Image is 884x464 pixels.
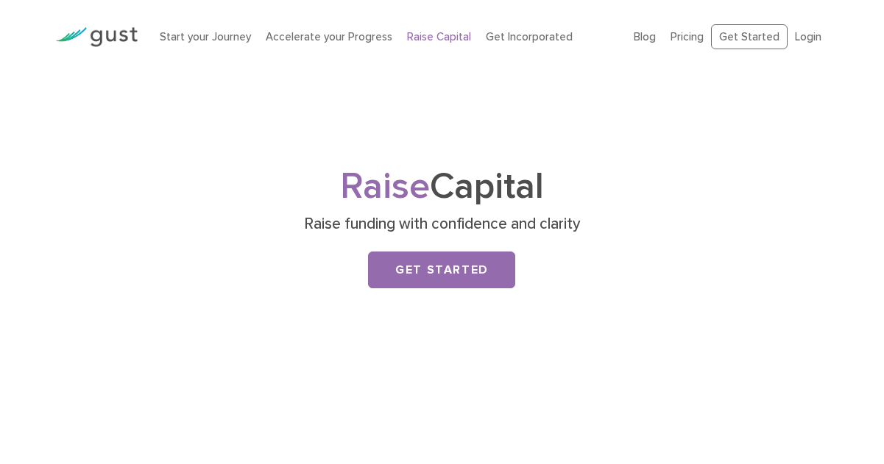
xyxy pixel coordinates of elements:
h1: Capital [151,170,732,204]
img: Gust Logo [55,27,138,47]
a: Login [795,30,821,43]
a: Get Started [711,24,788,50]
a: Pricing [671,30,704,43]
a: Accelerate your Progress [266,30,392,43]
a: Start your Journey [160,30,251,43]
a: Get Started [368,251,515,288]
a: Raise Capital [407,30,471,43]
span: Raise [340,165,430,208]
a: Blog [634,30,656,43]
a: Get Incorporated [486,30,573,43]
p: Raise funding with confidence and clarity [157,214,727,235]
